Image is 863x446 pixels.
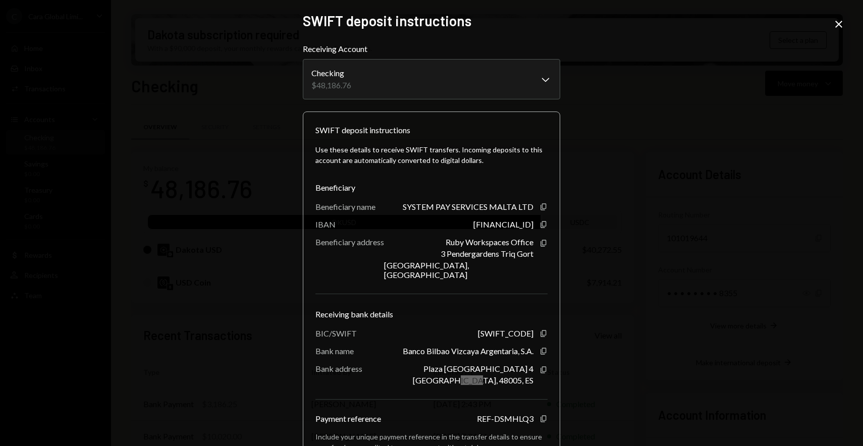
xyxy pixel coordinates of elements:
div: 3 Pendergardens Triq Gort [441,249,533,258]
div: Beneficiary address [315,237,384,247]
div: Payment reference [315,414,381,423]
h2: SWIFT deposit instructions [303,11,560,31]
label: Receiving Account [303,43,560,55]
div: [GEOGRAPHIC_DATA], [GEOGRAPHIC_DATA] [384,260,533,280]
div: Bank address [315,364,362,373]
div: SYSTEM PAY SERVICES MALTA LTD [403,202,533,211]
div: Ruby Workspaces Office [446,237,533,247]
div: [GEOGRAPHIC_DATA], 48005, ES [413,375,533,385]
div: Plaza [GEOGRAPHIC_DATA] 4 [423,364,533,373]
div: SWIFT deposit instructions [315,124,410,136]
div: Use these details to receive SWIFT transfers. Incoming deposits to this account are automatically... [315,144,548,165]
div: [FINANCIAL_ID] [473,219,533,229]
div: Banco Bilbao Vizcaya Argentaria, S.A. [403,346,533,356]
div: IBAN [315,219,336,229]
div: [SWIFT_CODE] [478,328,533,338]
div: Beneficiary name [315,202,375,211]
div: Receiving bank details [315,308,548,320]
button: Receiving Account [303,59,560,99]
div: Bank name [315,346,354,356]
div: BIC/SWIFT [315,328,357,338]
div: Beneficiary [315,182,548,194]
div: REF-DSMHLQ3 [477,414,533,423]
